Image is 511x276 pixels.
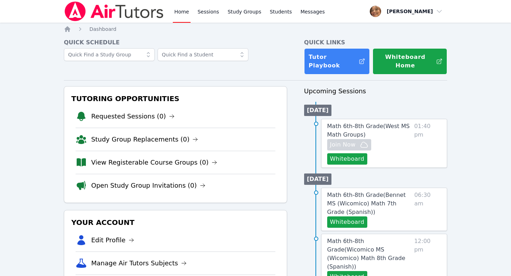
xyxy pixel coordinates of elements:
[327,153,367,165] button: Whiteboard
[373,48,447,74] button: Whiteboard Home
[304,173,331,185] li: [DATE]
[327,237,411,271] a: Math 6th-8th Grade(Wicomico MS (Wicomico) Math 8th Grade (Spanish))
[414,122,441,165] span: 01:40 pm
[304,105,331,116] li: [DATE]
[327,191,412,216] a: Math 6th-8th Grade(Bennet MS (Wicomico) Math 7th Grade (Spanish))
[414,191,441,228] span: 06:30 am
[327,139,371,150] button: Join Now
[327,122,411,139] a: Math 6th-8th Grade(West MS Math Groups)
[304,38,447,47] h4: Quick Links
[89,26,116,33] a: Dashboard
[91,181,205,191] a: Open Study Group Invitations (0)
[64,38,287,47] h4: Quick Schedule
[158,48,248,61] input: Quick Find a Student
[64,1,164,21] img: Air Tutors
[64,48,155,61] input: Quick Find a Study Group
[89,26,116,32] span: Dashboard
[304,48,370,74] a: Tutor Playbook
[70,92,281,105] h3: Tutoring Opportunities
[301,8,325,15] span: Messages
[330,140,356,149] span: Join Now
[304,86,447,96] h3: Upcoming Sessions
[64,26,447,33] nav: Breadcrumb
[91,134,198,144] a: Study Group Replacements (0)
[91,258,187,268] a: Manage Air Tutors Subjects
[327,216,367,228] button: Whiteboard
[327,238,405,270] span: Math 6th-8th Grade ( Wicomico MS (Wicomico) Math 8th Grade (Spanish) )
[327,192,406,215] span: Math 6th-8th Grade ( Bennet MS (Wicomico) Math 7th Grade (Spanish) )
[91,111,175,121] a: Requested Sessions (0)
[70,216,281,229] h3: Your Account
[91,235,134,245] a: Edit Profile
[91,158,217,167] a: View Registerable Course Groups (0)
[327,123,410,138] span: Math 6th-8th Grade ( West MS Math Groups )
